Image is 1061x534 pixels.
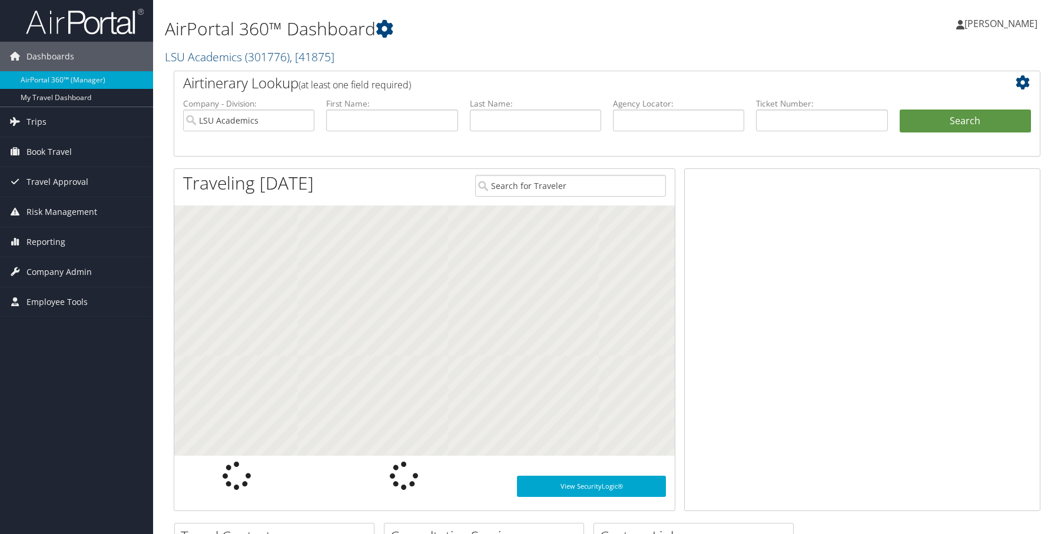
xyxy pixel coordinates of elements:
label: Company - Division: [183,98,314,110]
img: airportal-logo.png [26,8,144,35]
span: (at least one field required) [299,78,411,91]
a: View SecurityLogic® [517,476,666,497]
span: Employee Tools [26,287,88,317]
label: Ticket Number: [756,98,887,110]
label: Last Name: [470,98,601,110]
label: Agency Locator: [613,98,744,110]
h1: AirPortal 360™ Dashboard [165,16,754,41]
a: [PERSON_NAME] [956,6,1049,41]
span: , [ 41875 ] [290,49,334,65]
h2: Airtinerary Lookup [183,73,959,93]
span: [PERSON_NAME] [964,17,1037,30]
span: Dashboards [26,42,74,71]
span: Book Travel [26,137,72,167]
span: Trips [26,107,47,137]
input: Search for Traveler [475,175,666,197]
span: Travel Approval [26,167,88,197]
span: Reporting [26,227,65,257]
button: Search [900,110,1031,133]
span: ( 301776 ) [245,49,290,65]
h1: Traveling [DATE] [183,171,314,195]
label: First Name: [326,98,457,110]
a: LSU Academics [165,49,334,65]
span: Company Admin [26,257,92,287]
span: Risk Management [26,197,97,227]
